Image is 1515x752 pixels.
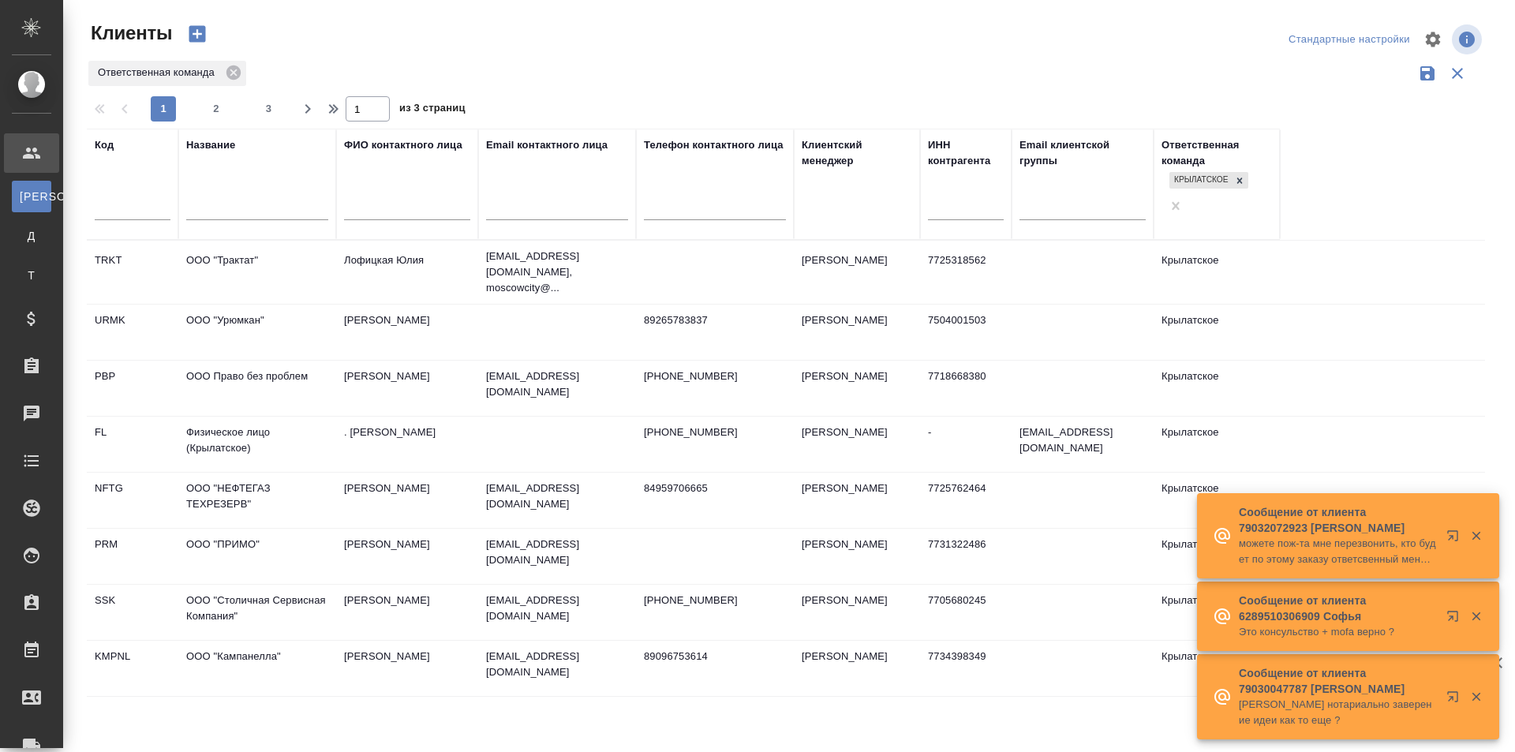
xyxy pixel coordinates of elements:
[794,641,920,696] td: [PERSON_NAME]
[1239,593,1436,624] p: Сообщение от клиента 6289510306909 Софья
[794,245,920,300] td: [PERSON_NAME]
[1019,137,1146,169] div: Email клиентской группы
[98,65,220,80] p: Ответственная команда
[920,305,1012,360] td: 7504001503
[1154,245,1280,300] td: Крылатское
[336,641,478,696] td: [PERSON_NAME]
[1169,172,1231,189] div: Крылатское
[87,245,178,300] td: TRKT
[486,137,608,153] div: Email контактного лица
[87,529,178,584] td: PRM
[87,21,172,46] span: Клиенты
[88,61,246,86] div: Ответственная команда
[486,481,628,512] p: [EMAIL_ADDRESS][DOMAIN_NAME]
[336,473,478,528] td: [PERSON_NAME]
[1239,536,1436,567] p: можете пож-та мне перезвонить, кто будет по этому заказу ответсвенный менеджер?
[256,101,282,117] span: 3
[399,99,466,122] span: из 3 страниц
[644,481,786,496] p: 84959706665
[644,137,784,153] div: Телефон контактного лица
[1437,520,1475,558] button: Открыть в новой вкладке
[1460,609,1492,623] button: Закрыть
[204,96,229,122] button: 2
[644,425,786,440] p: [PHONE_NUMBER]
[336,417,478,472] td: . [PERSON_NAME]
[1442,58,1472,88] button: Сбросить фильтры
[486,249,628,296] p: [EMAIL_ADDRESS][DOMAIN_NAME], moscowcity@...
[486,593,628,624] p: [EMAIL_ADDRESS][DOMAIN_NAME]
[1154,417,1280,472] td: Крылатское
[1154,305,1280,360] td: Крылатское
[794,361,920,416] td: [PERSON_NAME]
[1437,600,1475,638] button: Открыть в новой вкладке
[178,529,336,584] td: ООО "ПРИМО"
[928,137,1004,169] div: ИНН контрагента
[920,641,1012,696] td: 7734398349
[178,305,336,360] td: ООО "Урюмкан"
[20,268,43,283] span: Т
[336,361,478,416] td: [PERSON_NAME]
[1168,170,1250,190] div: Крылатское
[178,21,216,47] button: Создать
[336,305,478,360] td: [PERSON_NAME]
[794,473,920,528] td: [PERSON_NAME]
[87,585,178,640] td: SSK
[12,260,51,291] a: Т
[1239,665,1436,697] p: Сообщение от клиента 79030047787 [PERSON_NAME]
[12,181,51,212] a: [PERSON_NAME]
[178,417,336,472] td: Физическое лицо (Крылатское)
[178,361,336,416] td: ООО Право без проблем
[486,537,628,568] p: [EMAIL_ADDRESS][DOMAIN_NAME]
[1460,690,1492,704] button: Закрыть
[256,96,282,122] button: 3
[1460,529,1492,543] button: Закрыть
[644,593,786,608] p: [PHONE_NUMBER]
[644,369,786,384] p: [PHONE_NUMBER]
[794,417,920,472] td: [PERSON_NAME]
[87,473,178,528] td: NFTG
[12,220,51,252] a: Д
[1154,473,1280,528] td: Крылатское
[644,312,786,328] p: 89265783837
[204,101,229,117] span: 2
[178,585,336,640] td: ООО "Столичная Сервисная Компания"
[95,137,114,153] div: Код
[1161,137,1272,169] div: Ответственная команда
[20,228,43,244] span: Д
[1154,585,1280,640] td: Крылатское
[336,529,478,584] td: [PERSON_NAME]
[87,361,178,416] td: PBP
[920,585,1012,640] td: 7705680245
[1412,58,1442,88] button: Сохранить фильтры
[486,649,628,680] p: [EMAIL_ADDRESS][DOMAIN_NAME]
[186,137,235,153] div: Название
[920,361,1012,416] td: 7718668380
[1437,681,1475,719] button: Открыть в новой вкладке
[794,585,920,640] td: [PERSON_NAME]
[178,245,336,300] td: ООО "Трактат"
[1452,24,1485,54] span: Посмотреть информацию
[802,137,912,169] div: Клиентский менеджер
[87,305,178,360] td: URMK
[794,529,920,584] td: [PERSON_NAME]
[1239,624,1436,640] p: Это консульство + mofa верно ?
[644,649,786,664] p: 89096753614
[486,369,628,400] p: [EMAIL_ADDRESS][DOMAIN_NAME]
[87,641,178,696] td: KMPNL
[1012,417,1154,472] td: [EMAIL_ADDRESS][DOMAIN_NAME]
[344,137,462,153] div: ФИО контактного лица
[1285,28,1414,52] div: split button
[1414,21,1452,58] span: Настроить таблицу
[920,529,1012,584] td: 7731322486
[178,473,336,528] td: ООО "НЕФТЕГАЗ ТЕХРЕЗЕРВ"
[1154,641,1280,696] td: Крылатское
[920,473,1012,528] td: 7725762464
[1239,697,1436,728] p: [PERSON_NAME] нотариально заверение идеи как то еще ?
[794,305,920,360] td: [PERSON_NAME]
[1154,529,1280,584] td: Крылатское
[87,417,178,472] td: FL
[920,417,1012,472] td: -
[336,245,478,300] td: Лофицкая Юлия
[20,189,43,204] span: [PERSON_NAME]
[1154,361,1280,416] td: Крылатское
